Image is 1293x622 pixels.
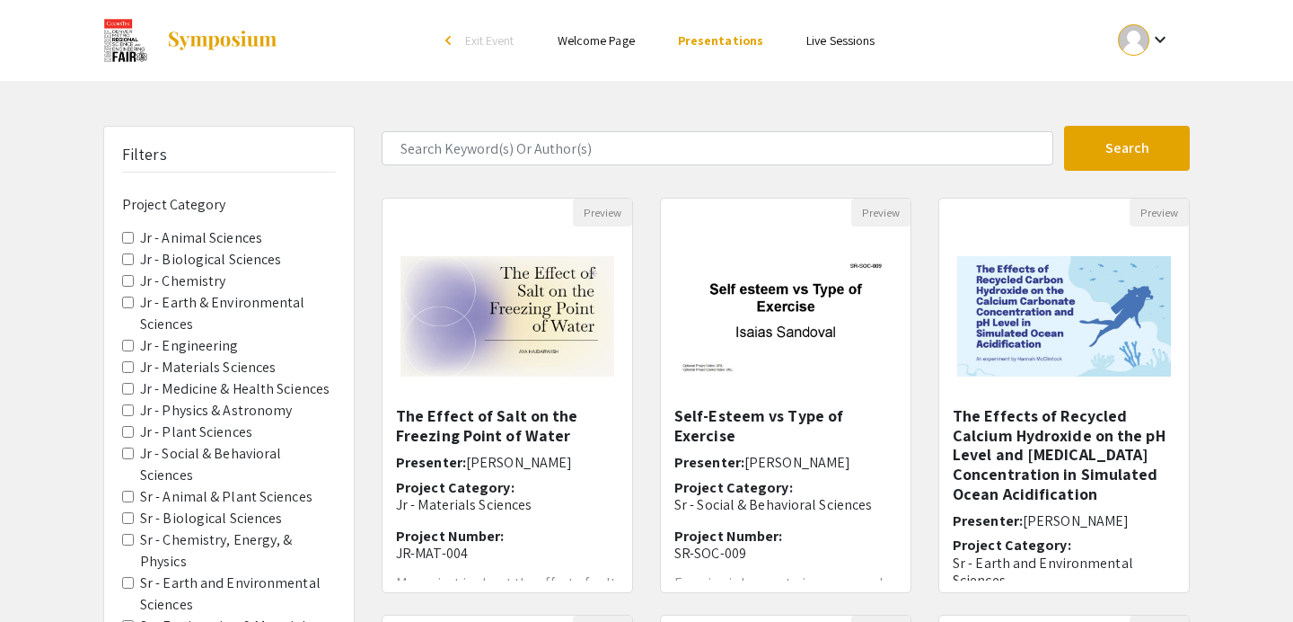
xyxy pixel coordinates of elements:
div: arrow_back_ios [445,35,456,46]
p: Sr - Earth and Environmental Sciences [953,555,1175,589]
span: Project Category: [396,478,515,497]
span: [PERSON_NAME] [466,453,572,472]
div: Open Presentation <p>The Effects of Recycled Calcium Hydroxide on the pH Level and Calcium Carbon... [938,198,1190,593]
button: Preview [851,199,910,227]
iframe: Chat [13,541,76,609]
label: Sr - Earth and Environmental Sciences [140,573,336,616]
h5: Filters [122,145,167,164]
span: Project Category: [953,536,1071,555]
span: [PERSON_NAME] [744,453,850,472]
a: Welcome Page [558,32,635,49]
p: Sr - Social & Behavioral Sciences [674,496,897,513]
label: Jr - Earth & Environmental Sciences [140,292,336,335]
img: <p>The Effect of Salt on the Freezing Point of Water</p> [383,238,632,395]
button: Preview [573,199,632,227]
img: <p>The Effects of Recycled Calcium Hydroxide on the pH Level and Calcium Carbonate Concentration ... [939,238,1189,395]
label: Jr - Biological Sciences [140,249,281,271]
img: <p>Self-Esteem vs Type of Exercise</p> [661,238,910,395]
h6: Presenter: [953,512,1175,529]
label: Sr - Animal & Plant Sciences [140,486,312,508]
span: Project Number: [674,527,783,546]
span: Exit Event [465,32,515,49]
mat-icon: Expand account dropdown [1149,29,1171,50]
div: Open Presentation <p>Self-Esteem vs Type of Exercise</p> [660,198,911,593]
h5: Self-Esteem vs Type of Exercise [674,406,897,445]
label: Jr - Chemistry [140,271,225,292]
label: Jr - Plant Sciences [140,422,252,443]
label: Sr - Chemistry, Energy, & Physics [140,529,336,573]
button: Preview [1130,199,1189,227]
a: Live Sessions [806,32,875,49]
input: Search Keyword(s) Or Author(s) [382,131,1053,165]
a: The 2023 CoorsTek Denver Metro Regional Science and Engineering Fair! [103,18,278,63]
label: Jr - Animal Sciences [140,227,262,249]
span: Project Number: [396,527,505,546]
h5: The Effects of Recycled Calcium Hydroxide on the pH Level and [MEDICAL_DATA] Concentration in Sim... [953,406,1175,503]
p: Jr - Materials Sciences [396,496,619,513]
h6: Presenter: [674,454,897,471]
span: Project Category: [674,478,793,497]
a: Presentations [678,32,763,49]
label: Sr - Biological Sciences [140,508,282,529]
p: SR-SOC-009 [674,545,897,562]
label: Jr - Materials Sciences [140,357,276,378]
div: Open Presentation <p>The Effect of Salt on the Freezing Point of Water</p> [382,198,633,593]
img: Symposium by ForagerOne [166,30,278,51]
h5: The Effect of Salt on the Freezing Point of Water [396,406,619,445]
button: Search [1064,126,1190,171]
label: Jr - Engineering [140,335,239,357]
label: Jr - Medicine & Health Sciences [140,378,330,400]
p: JR-MAT-004 [396,545,619,562]
label: Jr - Physics & Astronomy [140,400,292,422]
h6: Project Category [122,196,336,213]
label: Jr - Social & Behavioral Sciences [140,443,336,486]
h6: Presenter: [396,454,619,471]
button: Expand account dropdown [1099,20,1190,60]
img: The 2023 CoorsTek Denver Metro Regional Science and Engineering Fair! [103,18,148,63]
span: [PERSON_NAME] [1023,511,1129,530]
